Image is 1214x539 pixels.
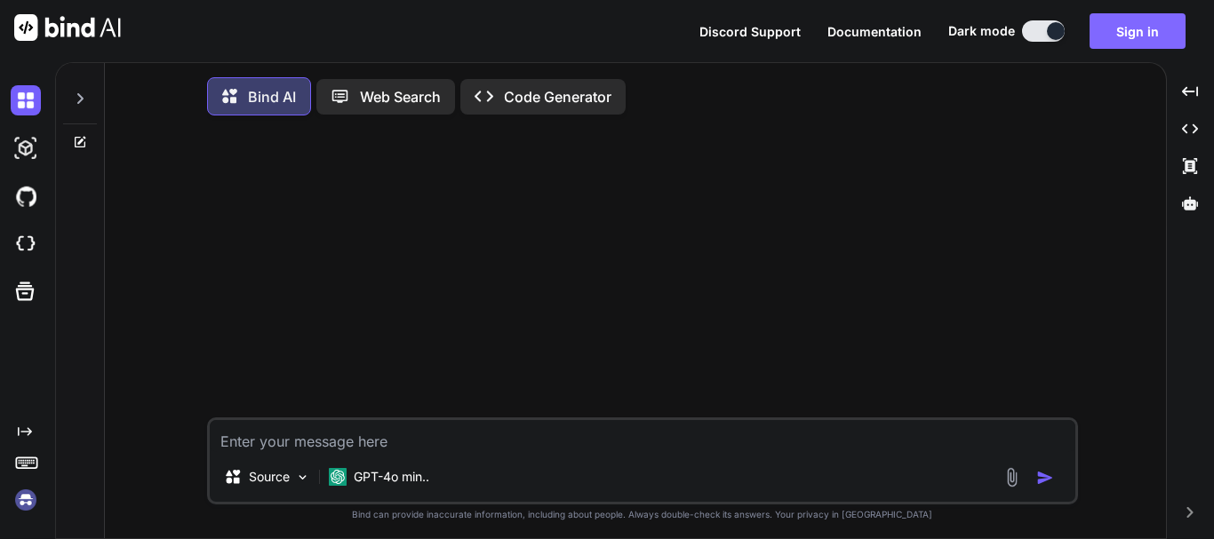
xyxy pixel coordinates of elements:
[11,229,41,259] img: cloudideIcon
[1036,469,1054,487] img: icon
[11,485,41,515] img: signin
[1002,467,1022,487] img: attachment
[827,24,922,39] span: Documentation
[295,470,310,485] img: Pick Models
[11,181,41,211] img: githubDark
[360,86,441,107] p: Web Search
[1090,13,1186,49] button: Sign in
[827,22,922,41] button: Documentation
[329,468,347,486] img: GPT-4o mini
[14,14,121,41] img: Bind AI
[11,133,41,163] img: darkAi-studio
[354,468,429,486] p: GPT-4o min..
[248,86,296,107] p: Bind AI
[11,85,41,115] img: darkChat
[504,86,611,107] p: Code Generator
[699,24,801,39] span: Discord Support
[948,22,1015,40] span: Dark mode
[249,468,290,486] p: Source
[699,22,801,41] button: Discord Support
[207,508,1078,521] p: Bind can provide inaccurate information, including about people. Always double-check its answers....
